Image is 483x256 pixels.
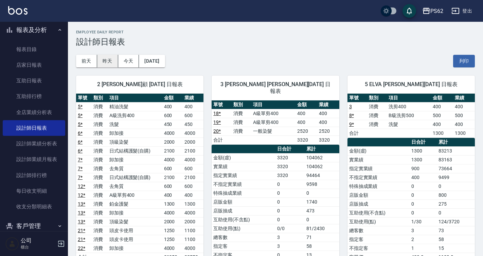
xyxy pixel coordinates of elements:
td: 總客數 [347,226,410,235]
td: 58 [305,242,339,251]
td: 1100 [183,235,203,244]
td: 400 [431,102,453,111]
td: 消費 [92,173,107,182]
span: 2 [PERSON_NAME]顧 [DATE] 日報表 [84,81,195,88]
td: 消費 [92,120,107,129]
td: 店販抽成 [212,206,275,215]
th: 單號 [212,100,231,109]
td: 4000 [162,244,183,253]
td: 104062 [305,162,339,171]
a: 設計師日報表 [3,120,65,136]
td: 去角質 [108,182,162,191]
td: 2100 [162,146,183,155]
td: 去角質 [108,164,162,173]
td: 1 [410,244,437,253]
td: 1300 [410,155,437,164]
th: 單號 [76,94,92,102]
th: 單號 [347,94,367,102]
span: 3 [PERSON_NAME] [PERSON_NAME][DATE] 日報表 [220,81,331,95]
td: 15 [437,244,475,253]
table: a dense table [347,94,475,138]
td: 1250 [162,235,183,244]
td: 日式結構護髮(自購) [108,173,162,182]
td: 0 [275,189,305,197]
a: 3 [349,104,352,109]
button: 報表及分析 [3,21,65,39]
th: 類別 [367,94,387,102]
td: 消費 [367,120,387,129]
h5: 公司 [21,237,55,244]
td: 73664 [437,164,475,173]
td: 消費 [92,129,107,138]
td: 消費 [92,208,107,217]
td: 400 [453,102,475,111]
td: 2000 [183,217,203,226]
td: 金額(虛) [347,146,410,155]
td: 3320 [275,171,305,180]
td: 1300 [410,146,437,155]
td: 0 [275,206,305,215]
td: 400 [296,118,317,127]
td: 洗剪400 [387,102,431,111]
td: 0 [437,182,475,191]
td: 2520 [296,127,317,135]
td: 合計 [347,129,367,138]
td: 400 [410,173,437,182]
td: 400 [162,191,183,199]
td: 83163 [437,155,475,164]
td: 0 [410,208,437,217]
td: 94464 [305,171,339,180]
td: 1740 [305,197,339,206]
td: 0 [275,197,305,206]
td: 互助使用(點) [212,224,275,233]
td: 店販抽成 [347,199,410,208]
td: 4000 [162,155,183,164]
button: 前天 [76,55,97,67]
td: 0 [410,191,437,199]
td: 頭皮卡使用 [108,235,162,244]
td: 2000 [162,138,183,146]
a: 報表目錄 [3,42,65,57]
td: 3320 [317,135,339,144]
td: 0 [275,180,305,189]
button: save [402,4,416,18]
td: 473 [305,206,339,215]
td: 實業績 [347,155,410,164]
td: 消費 [92,226,107,235]
td: 600 [162,182,183,191]
td: 400 [183,191,203,199]
th: 金額 [431,94,453,102]
a: 收支分類明細表 [3,199,65,214]
a: 每日收支明細 [3,183,65,199]
td: 2 [410,235,437,244]
td: 4000 [183,129,203,138]
td: 81/2430 [305,224,339,233]
td: 洗髮 [387,120,431,129]
td: 400 [453,120,475,129]
td: 9499 [437,173,475,182]
h2: Employee Daily Report [76,30,475,34]
a: 設計師業績月報表 [3,151,65,167]
td: 消費 [232,109,251,118]
td: 消費 [367,111,387,120]
td: 0 [437,208,475,217]
td: A級洗剪400 [108,111,162,120]
td: 1250 [162,226,183,235]
td: 不指定實業績 [212,180,275,189]
button: 客戶管理 [3,217,65,235]
td: 0 [275,215,305,224]
td: 消費 [92,111,107,120]
a: 全店業績分析表 [3,105,65,120]
td: 400 [317,109,339,118]
td: 400 [162,102,183,111]
td: 83213 [437,146,475,155]
p: 櫃台 [21,244,55,250]
td: 3320 [296,135,317,144]
td: 0 [410,199,437,208]
td: 450 [183,120,203,129]
th: 類別 [92,94,107,102]
td: 消費 [92,155,107,164]
th: 業績 [183,94,203,102]
td: 店販金額 [212,197,275,206]
td: 2100 [162,173,183,182]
